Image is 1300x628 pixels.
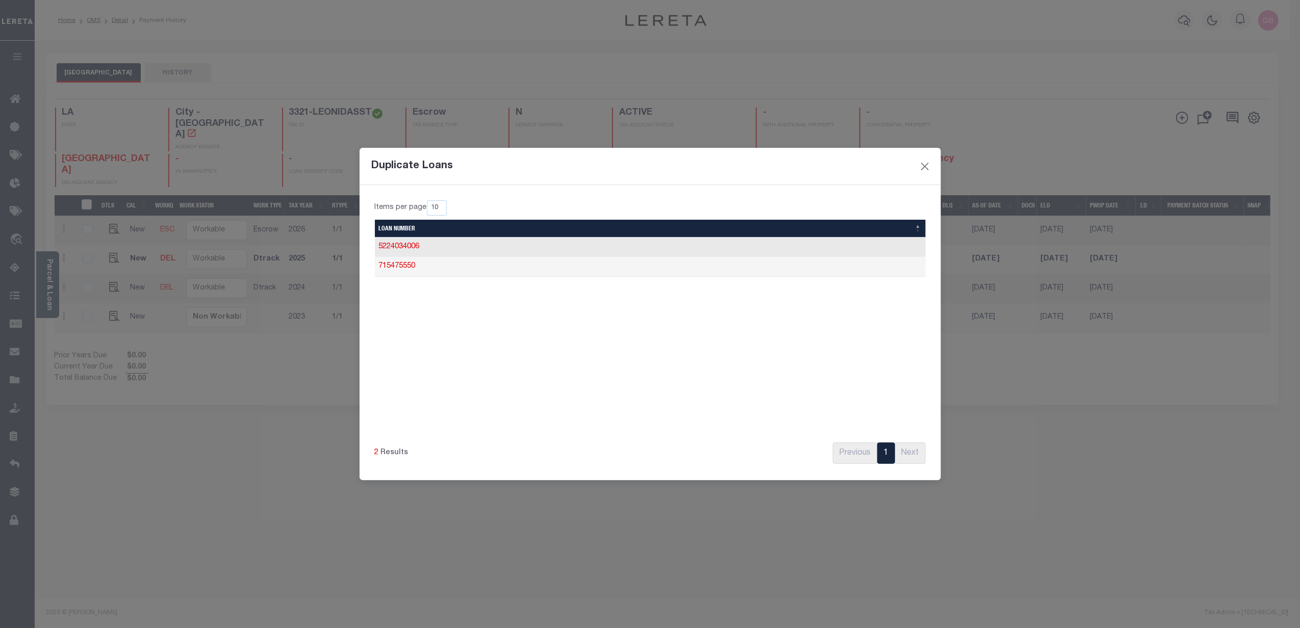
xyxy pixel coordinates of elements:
h5: Duplicate Loans [372,160,453,172]
label: Items per page [375,200,447,215]
th: Loan Number: activate to sort column descending [375,220,926,238]
a: 1 [877,442,895,464]
label: Results [381,448,409,459]
button: Close [918,160,931,173]
select: Items per page [427,200,447,215]
span: 2 [375,449,379,456]
a: 5224034006 [379,243,420,250]
a: 715475550 [379,263,416,270]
